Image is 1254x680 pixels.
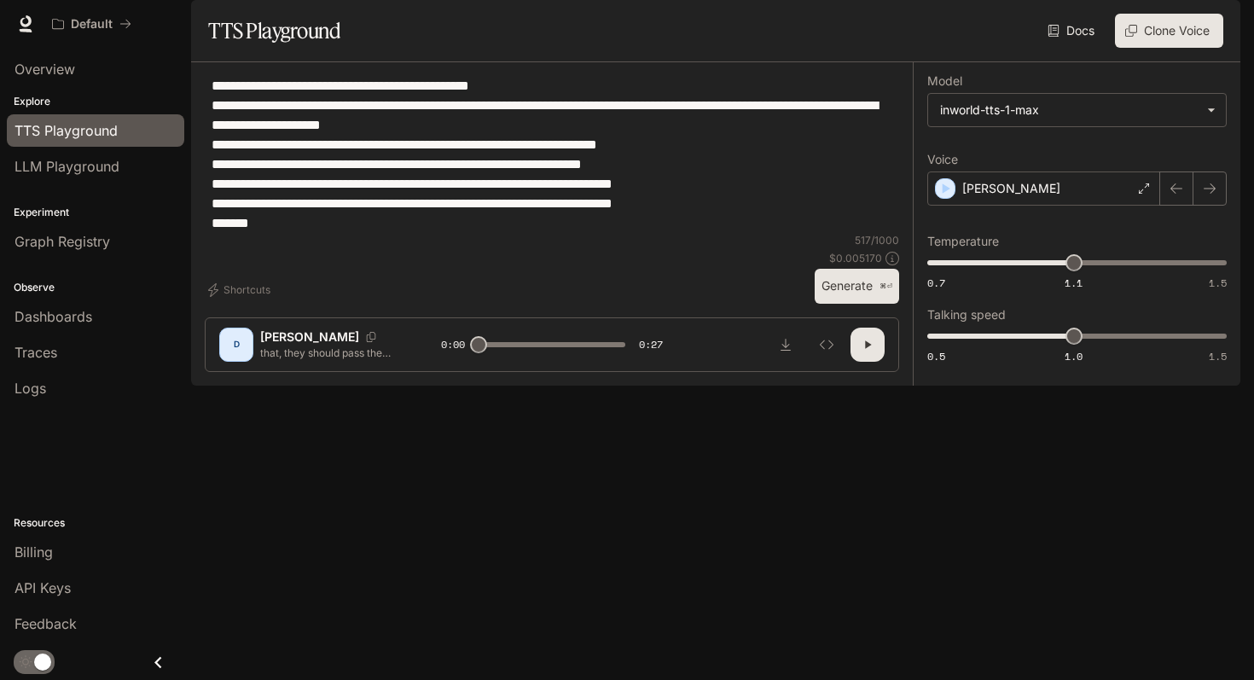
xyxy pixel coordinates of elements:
[769,328,803,362] button: Download audio
[71,17,113,32] p: Default
[639,336,663,353] span: 0:27
[223,331,250,358] div: D
[880,282,892,292] p: ⌘⏎
[927,235,999,247] p: Temperature
[1115,14,1223,48] button: Clone Voice
[260,346,400,360] p: that, they should pass the college writing course. Lesson Two summary: Black expressive culture a...
[927,309,1006,321] p: Talking speed
[927,276,945,290] span: 0.7
[927,75,962,87] p: Model
[1209,276,1227,290] span: 1.5
[1065,276,1083,290] span: 1.1
[441,336,465,353] span: 0:00
[1044,14,1101,48] a: Docs
[928,94,1226,126] div: inworld-tts-1-max
[359,332,383,342] button: Copy Voice ID
[1196,622,1237,663] iframe: Intercom live chat
[810,328,844,362] button: Inspect
[962,180,1060,197] p: [PERSON_NAME]
[1065,349,1083,363] span: 1.0
[1209,349,1227,363] span: 1.5
[205,276,277,304] button: Shortcuts
[815,269,899,304] button: Generate⌘⏎
[940,102,1199,119] div: inworld-tts-1-max
[927,154,958,166] p: Voice
[927,349,945,363] span: 0.5
[44,7,139,41] button: All workspaces
[208,14,340,48] h1: TTS Playground
[260,328,359,346] p: [PERSON_NAME]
